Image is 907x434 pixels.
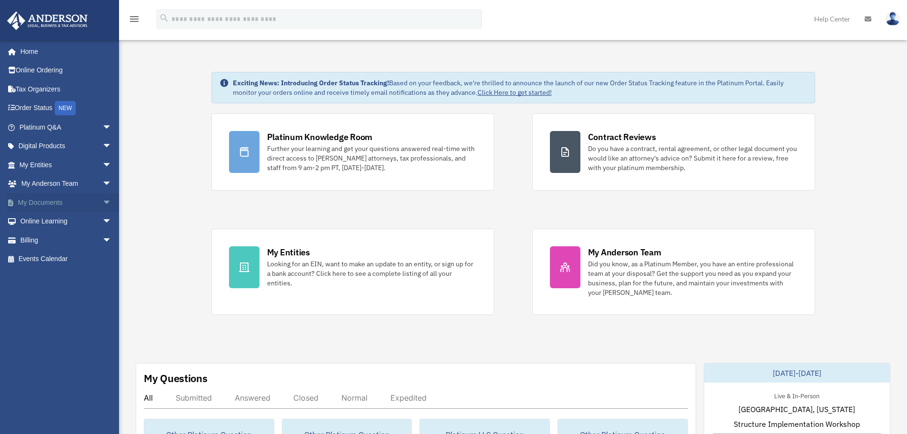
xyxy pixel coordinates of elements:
div: Do you have a contract, rental agreement, or other legal document you would like an attorney's ad... [588,144,797,172]
div: Did you know, as a Platinum Member, you have an entire professional team at your disposal? Get th... [588,259,797,297]
a: Events Calendar [7,250,126,269]
a: My Documentsarrow_drop_down [7,193,126,212]
a: Platinum Q&Aarrow_drop_down [7,118,126,137]
a: My Entitiesarrow_drop_down [7,155,126,174]
a: Tax Organizers [7,80,126,99]
span: [GEOGRAPHIC_DATA], [US_STATE] [738,404,855,415]
a: Digital Productsarrow_drop_down [7,137,126,156]
span: arrow_drop_down [102,231,121,250]
div: My Entities [267,246,310,258]
i: menu [129,13,140,25]
div: Based on your feedback, we're thrilled to announce the launch of our new Order Status Tracking fe... [233,78,807,97]
a: Home [7,42,121,61]
a: Billingarrow_drop_down [7,231,126,250]
div: My Anderson Team [588,246,661,258]
span: Structure Implementation Workshop [734,418,860,430]
img: User Pic [886,12,900,26]
a: Online Ordering [7,61,126,80]
a: My Entities Looking for an EIN, want to make an update to an entity, or sign up for a bank accoun... [211,229,494,315]
div: Looking for an EIN, want to make an update to an entity, or sign up for a bank account? Click her... [267,259,477,288]
span: arrow_drop_down [102,174,121,194]
a: Click Here to get started! [478,88,552,97]
div: Expedited [390,393,427,403]
span: arrow_drop_down [102,155,121,175]
a: Platinum Knowledge Room Further your learning and get your questions answered real-time with dire... [211,113,494,191]
span: arrow_drop_down [102,193,121,212]
a: Online Learningarrow_drop_down [7,212,126,231]
div: [DATE]-[DATE] [704,363,890,383]
div: Answered [235,393,270,403]
div: Normal [341,393,368,403]
div: Submitted [176,393,212,403]
i: search [159,13,169,23]
a: My Anderson Teamarrow_drop_down [7,174,126,193]
div: Platinum Knowledge Room [267,131,373,143]
div: All [144,393,153,403]
a: My Anderson Team Did you know, as a Platinum Member, you have an entire professional team at your... [532,229,815,315]
div: Closed [293,393,319,403]
div: NEW [55,101,76,115]
div: Live & In-Person [767,390,827,400]
div: My Questions [144,371,208,385]
a: Order StatusNEW [7,99,126,118]
a: menu [129,17,140,25]
strong: Exciting News: Introducing Order Status Tracking! [233,79,389,87]
a: Contract Reviews Do you have a contract, rental agreement, or other legal document you would like... [532,113,815,191]
span: arrow_drop_down [102,137,121,156]
div: Contract Reviews [588,131,656,143]
span: arrow_drop_down [102,212,121,232]
div: Further your learning and get your questions answered real-time with direct access to [PERSON_NAM... [267,144,477,172]
span: arrow_drop_down [102,118,121,137]
img: Anderson Advisors Platinum Portal [4,11,90,30]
